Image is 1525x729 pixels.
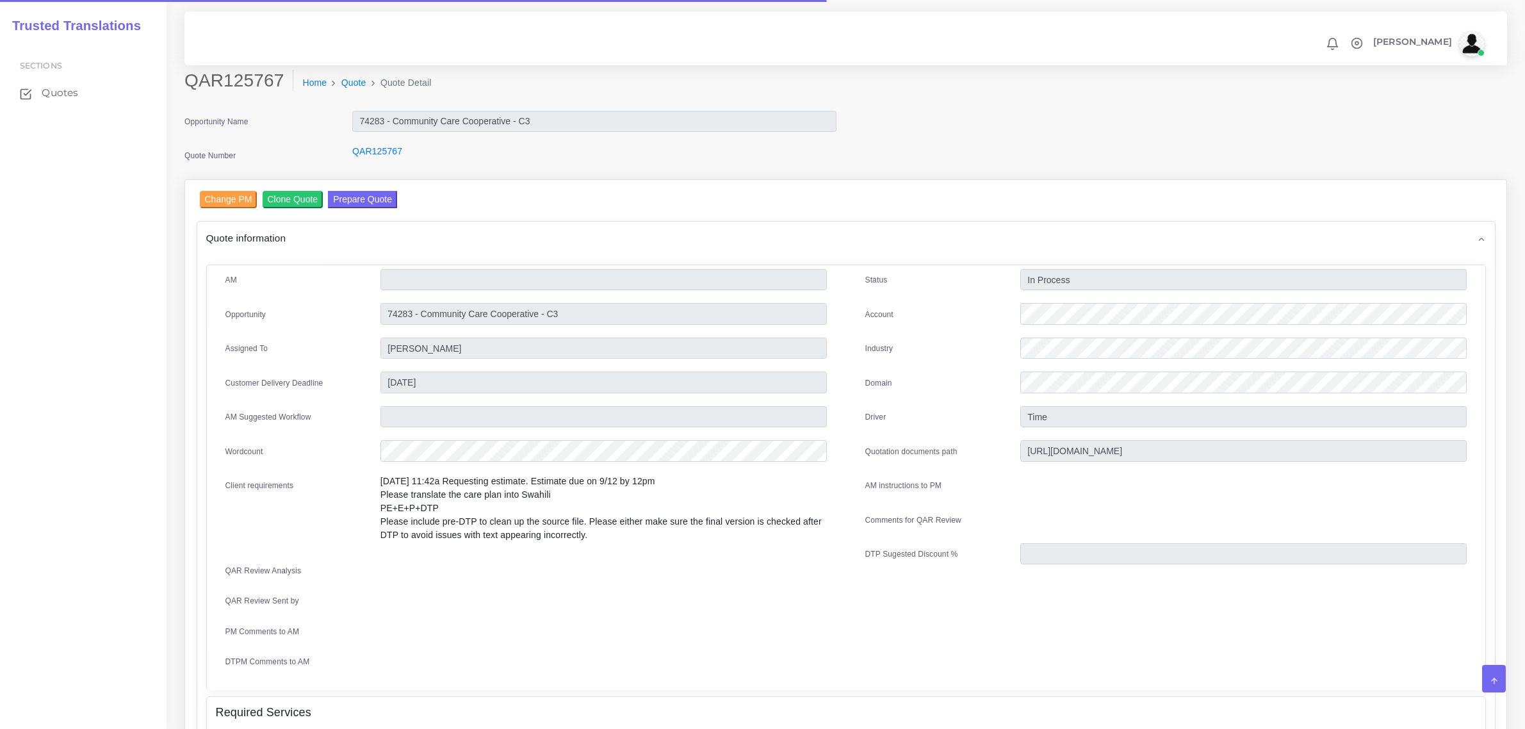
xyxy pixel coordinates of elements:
[10,79,157,106] a: Quotes
[225,480,294,491] label: Client requirements
[20,61,62,70] span: Sections
[865,548,958,560] label: DTP Sugested Discount %
[225,343,268,354] label: Assigned To
[184,150,236,161] label: Quote Number
[865,480,942,491] label: AM instructions to PM
[225,565,302,577] label: QAR Review Analysis
[184,116,249,127] label: Opportunity Name
[1367,31,1489,56] a: [PERSON_NAME]avatar
[865,274,888,286] label: Status
[865,309,893,320] label: Account
[328,191,397,208] button: Prepare Quote
[200,191,257,208] input: Change PM
[328,191,397,211] a: Prepare Quote
[865,343,893,354] label: Industry
[380,475,827,542] p: [DATE] 11:42a Requesting estimate. Estimate due on 9/12 by 12pm Please translate the care plan in...
[225,595,299,607] label: QAR Review Sent by
[263,191,323,208] input: Clone Quote
[216,706,311,720] h4: Required Services
[225,377,323,389] label: Customer Delivery Deadline
[225,411,311,423] label: AM Suggested Workflow
[184,70,293,92] h2: QAR125767
[865,446,958,457] label: Quotation documents path
[225,446,263,457] label: Wordcount
[302,76,327,90] a: Home
[341,76,366,90] a: Quote
[865,514,961,526] label: Comments for QAR Review
[225,656,310,668] label: DTPM Comments to AM
[225,626,300,637] label: PM Comments to AM
[225,274,237,286] label: AM
[865,377,892,389] label: Domain
[42,86,78,100] span: Quotes
[352,146,402,156] a: QAR125767
[3,18,141,33] h2: Trusted Translations
[865,411,886,423] label: Driver
[1373,37,1452,46] span: [PERSON_NAME]
[1459,31,1485,56] img: avatar
[380,338,827,359] input: pm
[206,231,286,245] span: Quote information
[197,222,1495,254] div: Quote information
[225,309,266,320] label: Opportunity
[3,15,141,37] a: Trusted Translations
[366,76,432,90] li: Quote Detail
